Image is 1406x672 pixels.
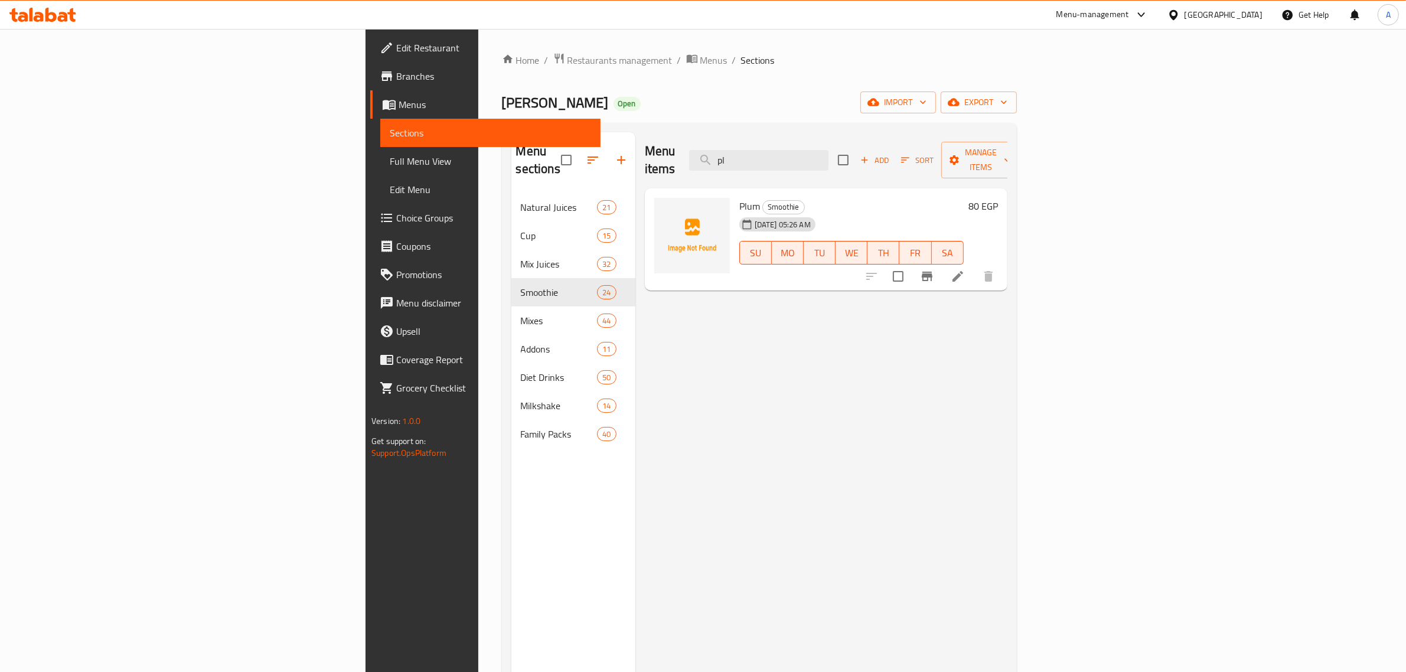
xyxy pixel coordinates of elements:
[614,97,641,111] div: Open
[511,306,635,335] div: Mixes44
[390,126,591,140] span: Sections
[511,420,635,448] div: Family Packs40
[700,53,728,67] span: Menus
[645,142,676,178] h2: Menu items
[597,257,616,271] div: items
[597,370,616,384] div: items
[763,200,804,214] span: Smoothie
[521,370,598,384] span: Diet Drinks
[598,429,615,440] span: 40
[521,314,598,328] span: Mixes
[598,230,615,242] span: 15
[598,202,615,213] span: 21
[856,151,893,169] button: Add
[898,151,937,169] button: Sort
[804,241,836,265] button: TU
[950,95,1007,110] span: export
[677,53,681,67] li: /
[380,175,601,204] a: Edit Menu
[370,204,601,232] a: Choice Groups
[370,260,601,289] a: Promotions
[932,241,964,265] button: SA
[840,244,863,262] span: WE
[831,148,856,172] span: Select section
[502,53,1017,68] nav: breadcrumb
[502,89,609,116] span: [PERSON_NAME]
[521,399,598,413] span: Milkshake
[598,372,615,383] span: 50
[739,241,772,265] button: SU
[396,296,591,310] span: Menu disclaimer
[390,182,591,197] span: Edit Menu
[1056,8,1129,22] div: Menu-management
[739,197,760,215] span: Plum
[597,427,616,441] div: items
[521,342,598,356] span: Addons
[380,119,601,147] a: Sections
[937,244,959,262] span: SA
[893,151,941,169] span: Sort items
[745,244,767,262] span: SU
[370,374,601,402] a: Grocery Checklist
[614,99,641,109] span: Open
[654,198,730,273] img: Plum
[974,262,1003,291] button: delete
[859,154,890,167] span: Add
[371,413,400,429] span: Version:
[913,262,941,291] button: Branch-specific-item
[886,264,911,289] span: Select to update
[1386,8,1391,21] span: A
[598,344,615,355] span: 11
[598,259,615,270] span: 32
[521,257,598,271] div: Mix Juices
[567,53,673,67] span: Restaurants management
[511,193,635,221] div: Natural Juices21
[396,239,591,253] span: Coupons
[511,221,635,250] div: Cup15
[521,285,598,299] span: Smoothie
[899,241,931,265] button: FR
[370,34,601,62] a: Edit Restaurant
[371,445,446,461] a: Support.OpsPlatform
[521,229,598,243] span: Cup
[732,53,736,67] li: /
[941,92,1017,113] button: export
[402,413,420,429] span: 1.0.0
[511,250,635,278] div: Mix Juices32
[689,150,828,171] input: search
[870,95,927,110] span: import
[808,244,831,262] span: TU
[511,335,635,363] div: Addons11
[968,198,998,214] h6: 80 EGP
[741,53,775,67] span: Sections
[598,315,615,327] span: 44
[772,241,804,265] button: MO
[396,324,591,338] span: Upsell
[836,241,867,265] button: WE
[901,154,934,167] span: Sort
[370,289,601,317] a: Menu disclaimer
[380,147,601,175] a: Full Menu View
[390,154,591,168] span: Full Menu View
[399,97,591,112] span: Menus
[396,41,591,55] span: Edit Restaurant
[750,219,815,230] span: [DATE] 05:26 AM
[860,92,936,113] button: import
[777,244,799,262] span: MO
[951,145,1011,175] span: Manage items
[598,287,615,298] span: 24
[511,363,635,392] div: Diet Drinks50
[872,244,895,262] span: TH
[370,90,601,119] a: Menus
[867,241,899,265] button: TH
[686,53,728,68] a: Menus
[904,244,927,262] span: FR
[579,146,607,174] span: Sort sections
[951,269,965,283] a: Edit menu item
[521,427,598,441] span: Family Packs
[370,345,601,374] a: Coverage Report
[396,381,591,395] span: Grocery Checklist
[396,211,591,225] span: Choice Groups
[856,151,893,169] span: Add item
